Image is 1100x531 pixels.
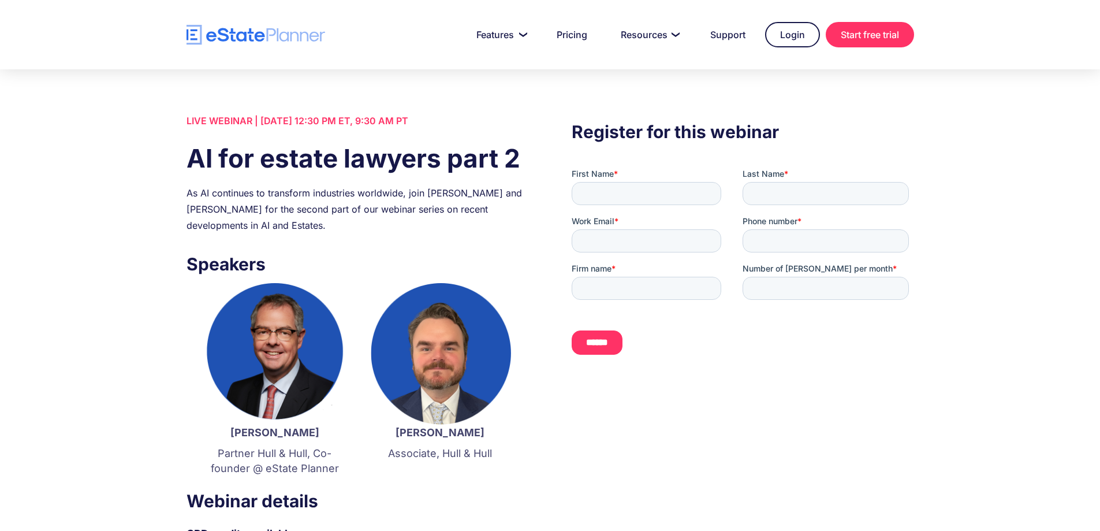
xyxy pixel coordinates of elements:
[187,185,528,233] div: As AI continues to transform industries worldwide, join [PERSON_NAME] and [PERSON_NAME] for the s...
[187,25,325,45] a: home
[543,23,601,46] a: Pricing
[187,251,528,277] h3: Speakers
[572,118,913,145] h3: Register for this webinar
[696,23,759,46] a: Support
[187,140,528,176] h1: AI for estate lawyers part 2
[826,22,914,47] a: Start free trial
[369,446,511,461] p: Associate, Hull & Hull
[572,168,913,365] iframe: Form 0
[765,22,820,47] a: Login
[463,23,537,46] a: Features
[187,488,528,514] h3: Webinar details
[607,23,691,46] a: Resources
[187,113,528,129] div: LIVE WEBINAR | [DATE] 12:30 PM ET, 9:30 AM PT
[204,446,346,476] p: Partner Hull & Hull, Co-founder @ eState Planner
[396,426,484,439] strong: [PERSON_NAME]
[230,426,319,439] strong: [PERSON_NAME]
